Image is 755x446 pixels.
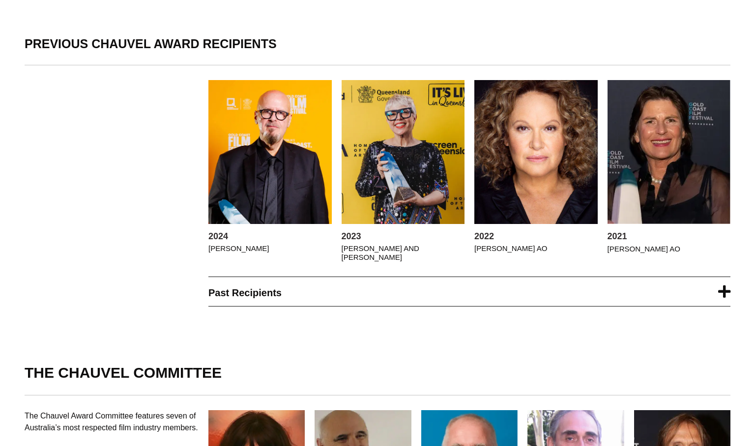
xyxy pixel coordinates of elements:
[342,231,465,242] h4: 2023
[474,244,598,253] h4: [PERSON_NAME] AO
[208,277,730,306] div: Past Recipients
[608,245,731,253] h4: [PERSON_NAME] ao
[208,231,332,242] h4: 2024
[25,38,730,50] h2: PREVIOUS CHAUVEL Award recipients
[25,410,199,434] p: The Chauvel Award Committee features seven of Australia’s most respected film industry members.
[608,231,731,242] h4: 2021
[342,244,465,262] h4: [PERSON_NAME] and [PERSON_NAME]
[208,287,282,298] a: Past Recipients
[25,365,730,380] h2: The chauvel committee
[474,231,598,242] h4: 2022
[208,244,332,253] h4: [PERSON_NAME]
